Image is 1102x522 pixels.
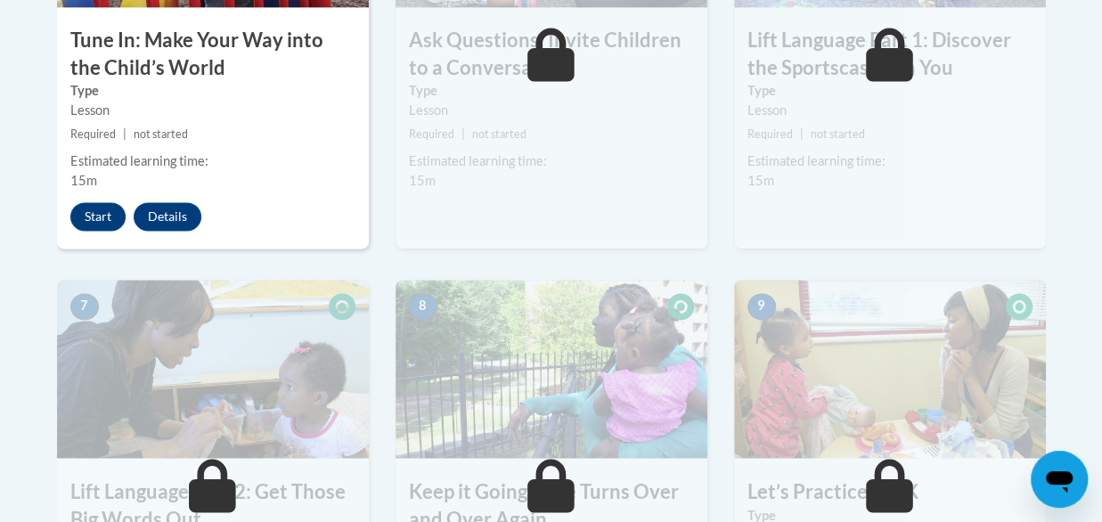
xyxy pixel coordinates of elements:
img: Course Image [734,280,1046,458]
span: 15m [409,173,436,188]
h3: Let’s Practice TALK [734,477,1046,505]
label: Type [747,81,1033,101]
span: | [800,127,804,141]
label: Type [70,81,355,101]
span: not started [811,127,865,141]
label: Type [409,81,694,101]
iframe: Button to launch messaging window [1031,451,1088,508]
h3: Lift Language Part 1: Discover the Sportscaster in You [734,27,1046,82]
span: | [461,127,465,141]
span: not started [134,127,188,141]
img: Course Image [396,280,707,458]
span: Required [747,127,793,141]
span: | [123,127,127,141]
span: 15m [747,173,774,188]
span: 9 [747,293,776,320]
div: Estimated learning time: [747,151,1033,171]
button: Details [134,202,201,231]
h3: Tune In: Make Your Way into the Child’s World [57,27,369,82]
span: 15m [70,173,97,188]
span: 7 [70,293,99,320]
span: not started [472,127,527,141]
h3: Ask Questions: Invite Children to a Conversation [396,27,707,82]
div: Estimated learning time: [70,151,355,171]
div: Lesson [409,101,694,120]
span: Required [409,127,454,141]
div: Lesson [747,101,1033,120]
span: 8 [409,293,437,320]
button: Start [70,202,126,231]
img: Course Image [57,280,369,458]
div: Estimated learning time: [409,151,694,171]
span: Required [70,127,116,141]
div: Lesson [70,101,355,120]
